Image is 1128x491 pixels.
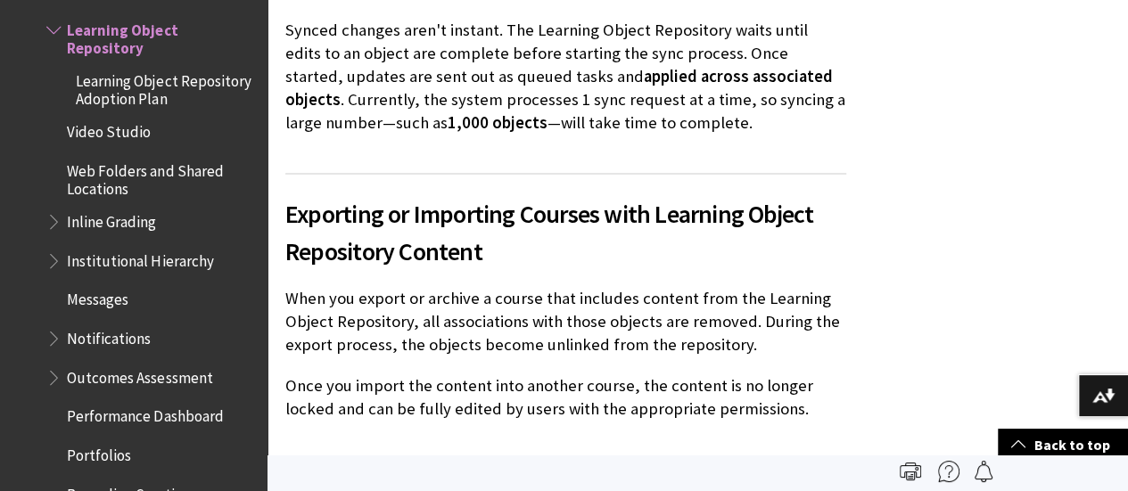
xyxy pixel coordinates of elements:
img: Print [900,461,921,482]
span: Notifications [67,323,151,348]
span: Messages [67,285,128,309]
span: Portfolios [67,440,131,464]
span: Institutional Hierarchy [67,246,213,270]
p: Synced changes aren't instant. The Learning Object Repository waits until edits to an object are ... [285,19,846,135]
span: 1,000 objects [448,112,548,133]
span: Outcomes Assessment [67,363,212,387]
span: Learning Object Repository [67,15,255,57]
span: Performance Dashboard [67,402,223,426]
span: Inline Grading [67,207,156,231]
span: Video Studio [67,118,151,142]
p: Once you import the content into another course, the content is no longer locked and can be fully... [285,373,846,420]
a: Back to top [998,429,1128,462]
span: Web Folders and Shared Locations [67,156,255,198]
img: More help [938,461,959,482]
p: When you export or archive a course that includes content from the Learning Object Repository, al... [285,287,846,357]
img: Follow this page [973,461,994,482]
span: Learning Object Repository Adoption Plan [76,66,255,108]
span: Exporting or Importing Courses with Learning Object Repository Content [285,195,846,270]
